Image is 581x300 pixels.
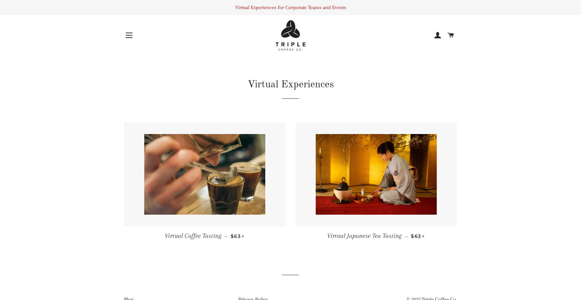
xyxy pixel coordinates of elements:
[275,20,306,51] img: Triple Coffee Co - Logo
[327,232,402,240] span: Virtual Japanese Tea Tasting
[411,233,425,239] span: $63
[404,233,408,239] span: —
[296,122,457,226] a: Virtual Japanese Tea Tasting-Green Tea-Triple Coffee Co.
[231,233,245,239] span: $63
[296,226,457,246] a: Virtual Japanese Tea Tasting — $63
[124,78,457,92] h1: Virtual Experiences
[124,122,285,226] a: Virtual Coffee Tasting
[224,233,228,239] span: —
[316,134,437,215] img: Virtual Japanese Tea Tasting-Green Tea-Triple Coffee Co.
[144,134,265,215] img: Virtual Coffee Tasting
[124,226,285,246] a: Virtual Coffee Tasting — $63
[165,232,222,240] span: Virtual Coffee Tasting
